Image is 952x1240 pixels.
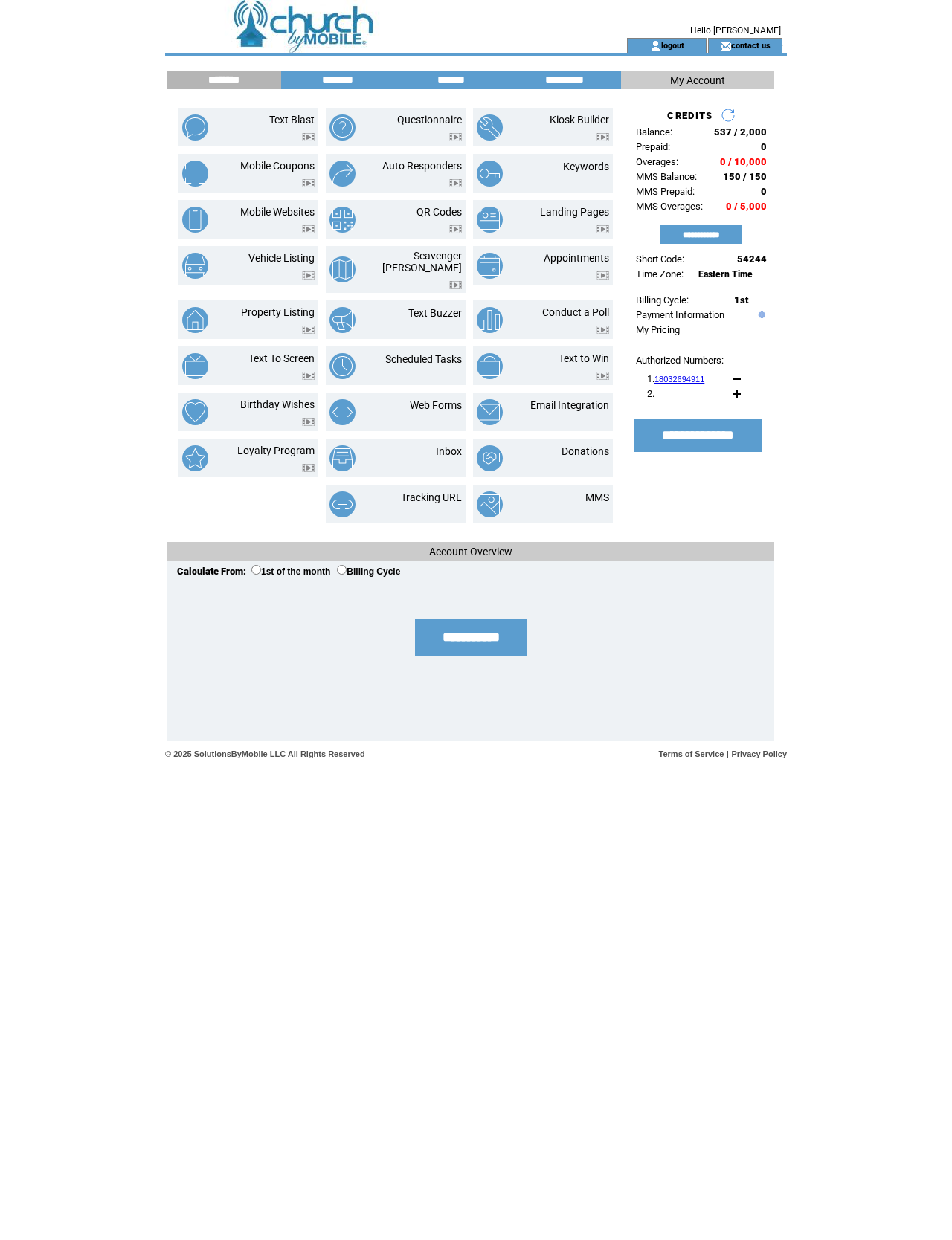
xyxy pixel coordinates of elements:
[659,749,724,758] a: Terms of Service
[563,161,609,172] a: Keywords
[477,353,503,379] img: text-to-win.png
[636,171,697,182] span: MMS Balance:
[240,206,315,218] a: Mobile Websites
[302,271,315,280] img: video.png
[302,326,315,334] img: video.png
[337,565,347,575] input: Billing Cycle
[714,126,767,138] span: 537 / 2,000
[182,353,208,379] img: text-to-screen.png
[596,271,609,280] img: video.png
[661,40,684,50] a: logout
[401,491,462,503] a: Tracking URL
[385,353,462,365] a: Scheduled Tasks
[761,186,767,197] span: 0
[596,133,609,141] img: video.png
[636,141,670,152] span: Prepaid:
[636,268,684,280] span: Time Zone:
[755,311,765,318] img: help.gif
[182,307,208,333] img: property-listing.png
[761,141,767,152] span: 0
[726,201,767,212] span: 0 / 5,000
[182,399,208,425] img: birthday-wishes.png
[596,225,609,233] img: video.png
[636,294,689,306] span: Billing Cycle:
[654,375,704,384] a: 18032694911
[530,399,609,411] a: Email Integration
[720,156,767,167] span: 0 / 10,000
[636,254,684,265] span: Short Code:
[337,566,400,577] label: Billing Cycle
[540,206,609,218] a: Landing Pages
[329,161,356,187] img: auto-responders.png
[177,566,246,577] span: Calculate From:
[647,388,654,399] span: 2.
[544,252,609,264] a: Appointments
[477,491,503,517] img: mms.png
[698,269,753,280] span: Eastern Time
[182,445,208,471] img: loyalty-program.png
[542,306,609,318] a: Conduct a Poll
[727,749,729,758] span: |
[477,114,503,141] img: kiosk-builder.png
[562,445,609,457] a: Donations
[269,114,315,126] a: Text Blast
[477,253,503,279] img: appointments.png
[636,201,703,212] span: MMS Overages:
[636,309,724,320] a: Payment Information
[436,445,462,457] a: Inbox
[237,445,315,456] a: Loyalty Program
[596,372,609,380] img: video.png
[690,25,781,36] span: Hello [PERSON_NAME]
[329,307,356,333] img: text-buzzer.png
[550,114,609,126] a: Kiosk Builder
[329,207,356,233] img: qr-codes.png
[248,352,315,364] a: Text To Screen
[329,353,356,379] img: scheduled-tasks.png
[737,254,767,265] span: 54244
[731,40,771,50] a: contact us
[329,445,356,471] img: inbox.png
[636,186,695,197] span: MMS Prepaid:
[302,372,315,380] img: video.png
[302,464,315,472] img: video.png
[329,491,356,517] img: tracking-url.png
[382,250,462,274] a: Scavenger [PERSON_NAME]
[241,306,315,318] a: Property Listing
[636,355,724,366] span: Authorized Numbers:
[240,398,315,410] a: Birthday Wishes
[329,114,356,141] img: questionnaire.png
[416,206,462,218] a: QR Codes
[731,749,787,758] a: Privacy Policy
[734,294,748,306] span: 1st
[248,252,315,264] a: Vehicle Listing
[449,225,462,233] img: video.png
[477,445,503,471] img: donations.png
[165,749,365,758] span: © 2025 SolutionsByMobile LLC All Rights Reserved
[449,133,462,141] img: video.png
[720,40,731,52] img: contact_us_icon.gif
[302,418,315,426] img: video.png
[302,225,315,233] img: video.png
[182,207,208,233] img: mobile-websites.png
[251,565,261,575] input: 1st of the month
[408,307,462,319] a: Text Buzzer
[477,399,503,425] img: email-integration.png
[302,179,315,187] img: video.png
[329,256,356,282] img: scavenger-hunt.png
[449,179,462,187] img: video.png
[723,171,767,182] span: 150 / 150
[449,281,462,289] img: video.png
[410,399,462,411] a: Web Forms
[429,546,512,558] span: Account Overview
[636,324,680,335] a: My Pricing
[650,40,661,52] img: account_icon.gif
[182,253,208,279] img: vehicle-listing.png
[647,373,704,384] span: 1.
[559,352,609,364] a: Text to Win
[251,566,330,577] label: 1st of the month
[596,326,609,334] img: video.png
[585,491,609,503] a: MMS
[477,307,503,333] img: conduct-a-poll.png
[329,399,356,425] img: web-forms.png
[670,74,725,86] span: My Account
